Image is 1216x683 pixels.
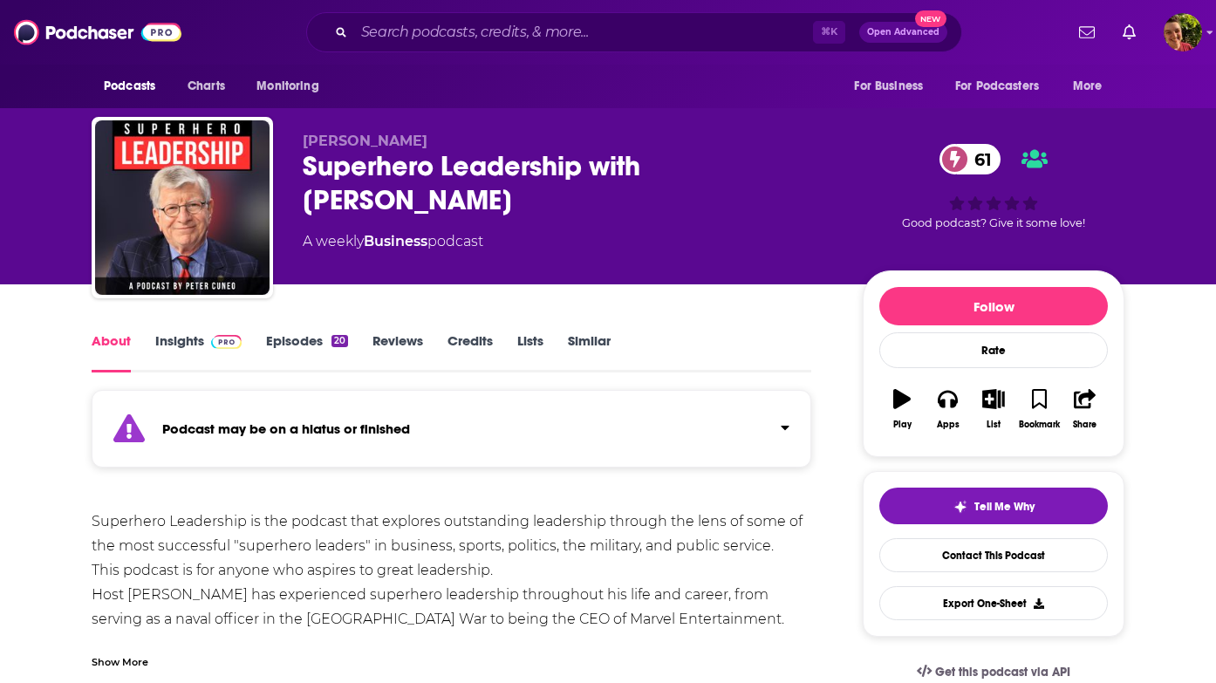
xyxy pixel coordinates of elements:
[893,420,912,430] div: Play
[953,500,967,514] img: tell me why sparkle
[1164,13,1202,51] button: Show profile menu
[971,378,1016,441] button: List
[937,420,960,430] div: Apps
[1019,420,1060,430] div: Bookmark
[266,332,348,372] a: Episodes20
[1164,13,1202,51] span: Logged in as Marz
[879,488,1108,524] button: tell me why sparkleTell Me Why
[155,332,242,372] a: InsightsPodchaser Pro
[1164,13,1202,51] img: User Profile
[974,500,1035,514] span: Tell Me Why
[14,16,181,49] img: Podchaser - Follow, Share and Rate Podcasts
[176,70,236,103] a: Charts
[1062,378,1108,441] button: Share
[863,133,1124,241] div: 61Good podcast? Give it some love!
[939,144,1001,174] a: 61
[1061,70,1124,103] button: open menu
[879,378,925,441] button: Play
[935,665,1070,680] span: Get this podcast via API
[879,586,1108,620] button: Export One-Sheet
[331,335,348,347] div: 20
[92,332,131,372] a: About
[306,12,962,52] div: Search podcasts, credits, & more...
[944,70,1064,103] button: open menu
[162,420,410,437] strong: Podcast may be on a hiatus or finished
[354,18,813,46] input: Search podcasts, credits, & more...
[879,287,1108,325] button: Follow
[879,332,1108,368] div: Rate
[915,10,946,27] span: New
[188,74,225,99] span: Charts
[92,70,178,103] button: open menu
[955,74,1039,99] span: For Podcasters
[854,74,923,99] span: For Business
[1073,420,1096,430] div: Share
[1016,378,1062,441] button: Bookmark
[1073,74,1103,99] span: More
[447,332,493,372] a: Credits
[303,133,427,149] span: [PERSON_NAME]
[867,28,939,37] span: Open Advanced
[364,233,427,249] a: Business
[244,70,341,103] button: open menu
[92,400,811,468] section: Click to expand status details
[104,74,155,99] span: Podcasts
[842,70,945,103] button: open menu
[303,231,483,252] div: A weekly podcast
[1116,17,1143,47] a: Show notifications dropdown
[95,120,270,295] img: Superhero Leadership with Peter Cuneo
[1072,17,1102,47] a: Show notifications dropdown
[372,332,423,372] a: Reviews
[517,332,543,372] a: Lists
[568,332,611,372] a: Similar
[957,144,1001,174] span: 61
[813,21,845,44] span: ⌘ K
[987,420,1001,430] div: List
[256,74,318,99] span: Monitoring
[859,22,947,43] button: Open AdvancedNew
[211,335,242,349] img: Podchaser Pro
[902,216,1085,229] span: Good podcast? Give it some love!
[879,538,1108,572] a: Contact This Podcast
[925,378,970,441] button: Apps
